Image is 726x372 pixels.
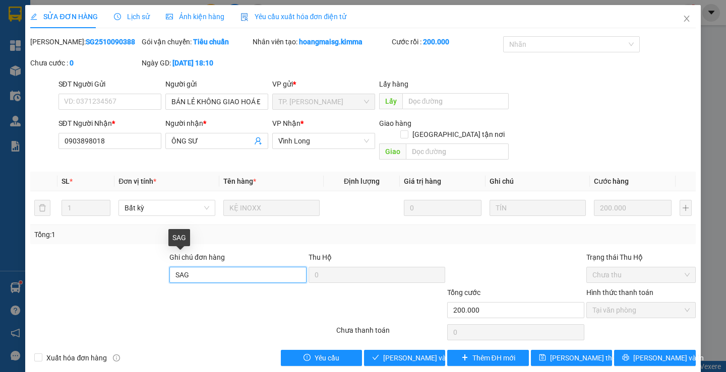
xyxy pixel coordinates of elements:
input: 0 [594,200,672,216]
div: Người gửi [165,79,268,90]
span: Giá trị hàng [404,177,441,185]
input: Ghi chú đơn hàng [169,267,307,283]
span: save [539,354,546,362]
button: check[PERSON_NAME] và Giao hàng [364,350,445,366]
div: Chưa cước : [30,57,140,68]
span: Yêu cầu [315,352,339,363]
button: delete [34,200,50,216]
label: Hình thức thanh toán [586,288,653,296]
div: 0988218161 [66,45,146,59]
span: Tại văn phòng [592,303,690,318]
span: Xuất hóa đơn hàng [42,352,111,363]
div: Nhân viên tạo: [253,36,390,47]
button: plus [680,200,692,216]
button: plusThêm ĐH mới [447,350,528,366]
div: TP. [PERSON_NAME] [66,9,146,33]
div: 20.000 [8,65,60,88]
span: Lịch sử [114,13,150,21]
span: printer [622,354,629,362]
span: picture [166,13,173,20]
span: [PERSON_NAME] thay đổi [550,352,631,363]
span: Thu Hộ [309,253,332,261]
div: SĐT Người Gửi [58,79,161,90]
span: Lấy hàng [379,80,408,88]
input: Dọc đường [406,143,509,160]
span: Định lượng [344,177,380,185]
div: Vĩnh Long [9,9,58,33]
span: VP Nhận [272,119,300,127]
span: Giao hàng [379,119,411,127]
span: Cước hàng [594,177,629,185]
span: check [372,354,379,362]
div: SĐT Người Nhận [58,118,161,129]
label: Ghi chú đơn hàng [169,253,225,261]
div: Trạng thái Thu Hộ [586,252,696,263]
span: TP. Hồ Chí Minh [278,94,369,109]
span: Chưa thu [592,267,690,282]
span: clock-circle [114,13,121,20]
span: user-add [254,137,262,145]
span: SỬA ĐƠN HÀNG [30,13,97,21]
span: info-circle [113,354,120,361]
div: Ngày GD: [142,57,251,68]
span: Ảnh kiện hàng [166,13,224,21]
b: Tiêu chuẩn [193,38,229,46]
input: Dọc đường [402,93,509,109]
span: plus [461,354,468,362]
span: Tên hàng [223,177,256,185]
img: icon [240,13,249,21]
span: close [683,15,691,23]
span: SL [62,177,70,185]
span: [GEOGRAPHIC_DATA] tận nơi [408,129,509,140]
span: Thu rồi : [8,65,37,76]
span: [PERSON_NAME] và In [633,352,704,363]
b: [DATE] 18:10 [172,59,213,67]
div: Cước rồi : [392,36,501,47]
span: Yêu cầu xuất hóa đơn điện tử [240,13,347,21]
span: exclamation-circle [304,354,311,362]
span: Giao [379,143,406,160]
div: Chưa thanh toán [335,325,447,342]
div: Người nhận [165,118,268,129]
input: 0 [404,200,481,216]
div: TRÚC QUYÊN [66,33,146,45]
span: Nhận: [66,10,90,20]
div: Gói vận chuyển: [142,36,251,47]
span: Gửi: [9,10,24,20]
button: exclamation-circleYêu cầu [281,350,362,366]
span: Bất kỳ [125,200,209,215]
div: VP gửi [272,79,375,90]
b: hoangmaisg.kimma [299,38,362,46]
input: Ghi Chú [490,200,586,216]
b: 200.000 [423,38,449,46]
b: 0 [70,59,74,67]
button: save[PERSON_NAME] thay đổi [531,350,612,366]
span: Đơn vị tính [118,177,156,185]
span: [PERSON_NAME] và Giao hàng [383,352,480,363]
span: edit [30,13,37,20]
b: SG2510090388 [86,38,135,46]
button: Close [673,5,701,33]
button: printer[PERSON_NAME] và In [614,350,695,366]
span: Lấy [379,93,402,109]
div: SAG [168,229,190,246]
div: Tổng: 1 [34,229,281,240]
span: Tổng cước [447,288,480,296]
th: Ghi chú [486,172,590,191]
span: Vĩnh Long [278,133,369,148]
div: [PERSON_NAME]: [30,36,140,47]
span: Thêm ĐH mới [472,352,515,363]
input: VD: Bàn, Ghế [223,200,320,216]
